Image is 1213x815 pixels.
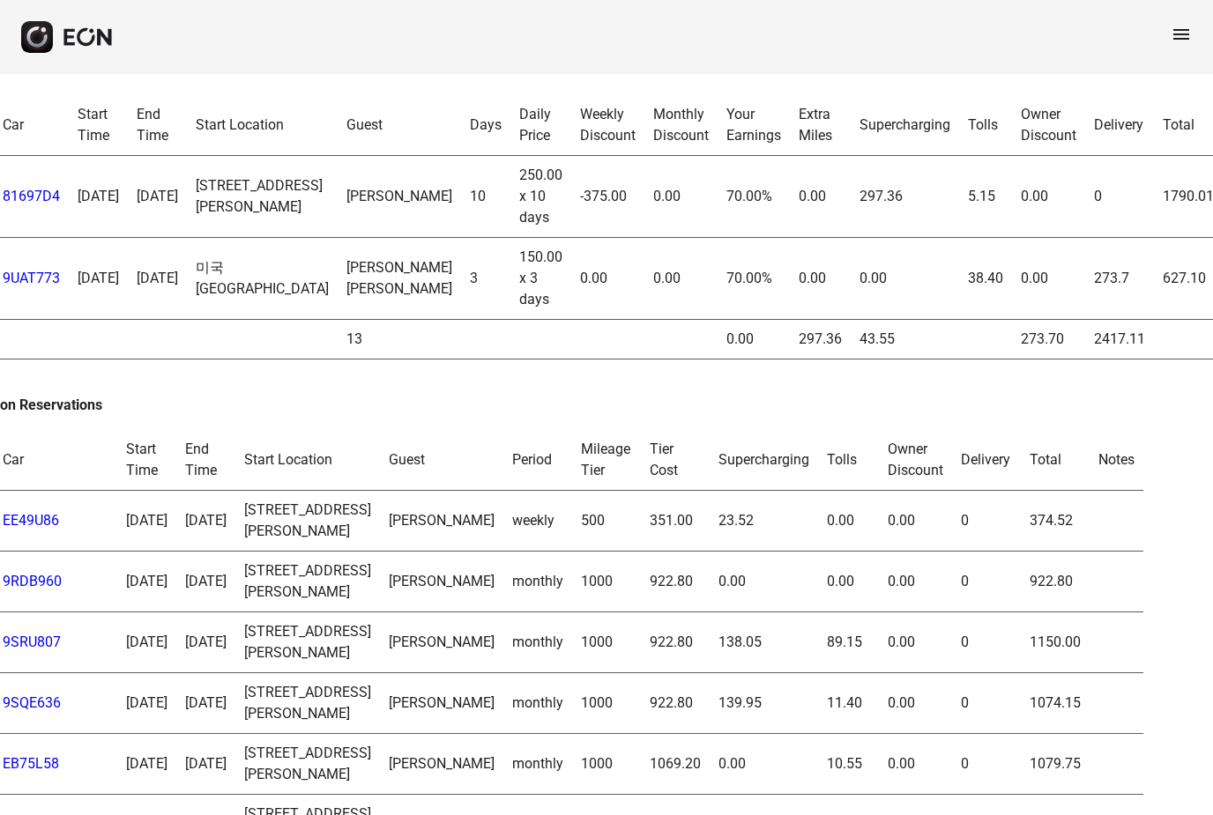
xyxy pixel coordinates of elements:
[176,612,235,673] td: [DATE]
[1090,430,1143,491] th: Notes
[959,238,1012,320] td: 38.40
[3,512,59,529] a: EE49U86
[128,95,187,156] th: End Time
[503,491,572,552] td: weekly
[1012,156,1085,238] td: 0.00
[461,238,510,320] td: 3
[235,673,380,734] td: [STREET_ADDRESS][PERSON_NAME]
[952,491,1021,552] td: 0
[790,320,851,359] td: 297.36
[187,238,338,320] td: 미국 [GEOGRAPHIC_DATA]
[952,673,1021,734] td: 0
[380,552,503,612] td: [PERSON_NAME]
[879,491,952,552] td: 0.00
[710,673,818,734] td: 139.95
[851,238,959,320] td: 0.00
[1085,156,1154,238] td: 0
[571,238,644,320] td: 0.00
[641,552,710,612] td: 922.80
[117,491,176,552] td: [DATE]
[117,552,176,612] td: [DATE]
[718,95,790,156] th: Your Earnings
[187,95,338,156] th: Start Location
[128,238,187,320] td: [DATE]
[235,491,380,552] td: [STREET_ADDRESS][PERSON_NAME]
[503,552,572,612] td: monthly
[1021,491,1090,552] td: 374.52
[338,156,461,238] td: [PERSON_NAME]
[338,238,461,320] td: [PERSON_NAME] [PERSON_NAME]
[235,612,380,673] td: [STREET_ADDRESS][PERSON_NAME]
[644,156,718,238] td: 0.00
[503,430,572,491] th: Period
[176,673,235,734] td: [DATE]
[1012,238,1085,320] td: 0.00
[380,612,503,673] td: [PERSON_NAME]
[644,95,718,156] th: Monthly Discount
[572,612,641,673] td: 1000
[818,734,879,795] td: 10.55
[571,95,644,156] th: Weekly Discount
[3,188,60,204] a: 81697D4
[176,430,235,491] th: End Time
[1021,612,1090,673] td: 1150.00
[461,95,510,156] th: Days
[69,95,128,156] th: Start Time
[879,430,952,491] th: Owner Discount
[572,491,641,552] td: 500
[851,156,959,238] td: 297.36
[1171,24,1192,45] span: menu
[117,734,176,795] td: [DATE]
[519,165,562,228] div: 250.00 x 10 days
[718,238,790,320] td: 70.00%
[3,694,61,711] a: 9SQE636
[571,156,644,238] td: -375.00
[572,552,641,612] td: 1000
[952,552,1021,612] td: 0
[818,430,879,491] th: Tolls
[710,552,818,612] td: 0.00
[641,491,710,552] td: 351.00
[710,430,818,491] th: Supercharging
[1021,673,1090,734] td: 1074.15
[503,734,572,795] td: monthly
[572,673,641,734] td: 1000
[187,156,338,238] td: [STREET_ADDRESS][PERSON_NAME]
[1085,95,1154,156] th: Delivery
[818,552,879,612] td: 0.00
[380,673,503,734] td: [PERSON_NAME]
[879,552,952,612] td: 0.00
[510,95,571,156] th: Daily Price
[380,734,503,795] td: [PERSON_NAME]
[879,673,952,734] td: 0.00
[3,755,59,772] a: EB75L58
[818,491,879,552] td: 0.00
[952,612,1021,673] td: 0
[69,238,128,320] td: [DATE]
[851,320,959,359] td: 43.55
[952,430,1021,491] th: Delivery
[641,612,710,673] td: 922.80
[1012,95,1085,156] th: Owner Discount
[710,612,818,673] td: 138.05
[718,156,790,238] td: 70.00%
[69,156,128,238] td: [DATE]
[818,673,879,734] td: 11.40
[572,430,641,491] th: Mileage Tier
[117,673,176,734] td: [DATE]
[710,491,818,552] td: 23.52
[1021,430,1090,491] th: Total
[176,552,235,612] td: [DATE]
[338,320,461,359] td: 13
[117,612,176,673] td: [DATE]
[176,491,235,552] td: [DATE]
[959,95,1012,156] th: Tolls
[1012,320,1085,359] td: 273.70
[235,430,380,491] th: Start Location
[503,612,572,673] td: monthly
[235,734,380,795] td: [STREET_ADDRESS][PERSON_NAME]
[718,320,790,359] td: 0.00
[1021,552,1090,612] td: 922.80
[818,612,879,673] td: 89.15
[3,633,61,650] a: 9SRU807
